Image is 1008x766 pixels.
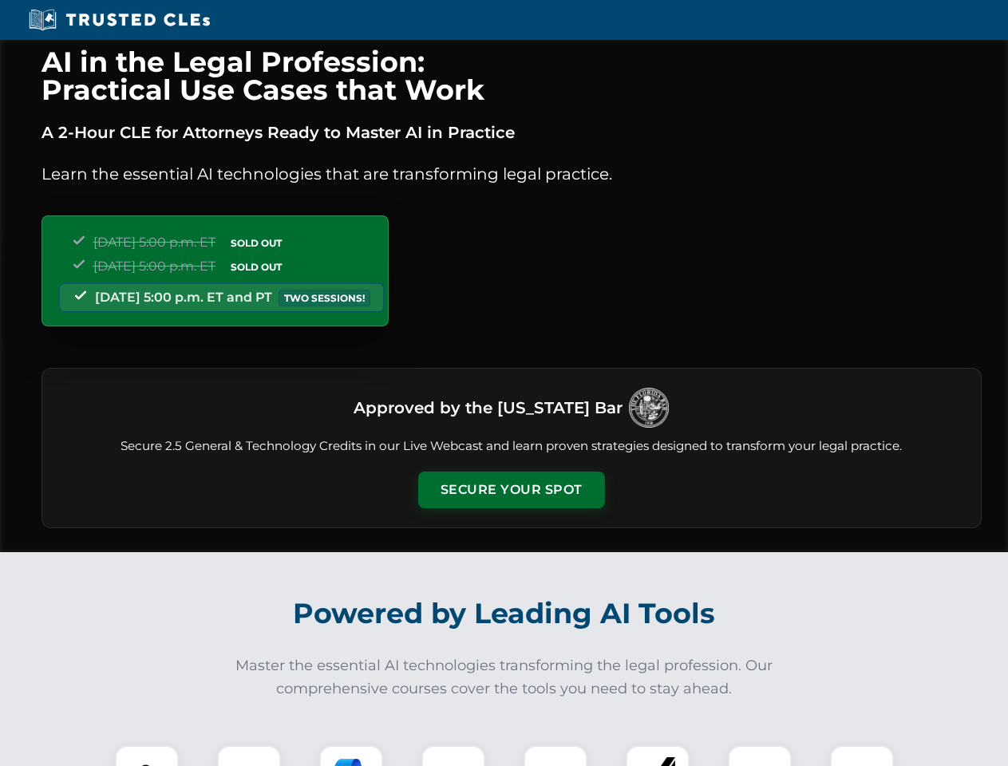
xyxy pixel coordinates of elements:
span: [DATE] 5:00 p.m. ET [93,235,215,250]
p: Master the essential AI technologies transforming the legal profession. Our comprehensive courses... [225,654,784,701]
img: Logo [629,388,669,428]
h2: Powered by Leading AI Tools [62,586,947,642]
p: Learn the essential AI technologies that are transforming legal practice. [42,161,982,187]
span: SOLD OUT [225,259,287,275]
p: Secure 2.5 General & Technology Credits in our Live Webcast and learn proven strategies designed ... [61,437,962,456]
span: [DATE] 5:00 p.m. ET [93,259,215,274]
span: SOLD OUT [225,235,287,251]
img: Trusted CLEs [24,8,215,32]
h3: Approved by the [US_STATE] Bar [354,393,623,422]
button: Secure Your Spot [418,472,605,508]
h1: AI in the Legal Profession: Practical Use Cases that Work [42,48,982,104]
p: A 2-Hour CLE for Attorneys Ready to Master AI in Practice [42,120,982,145]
